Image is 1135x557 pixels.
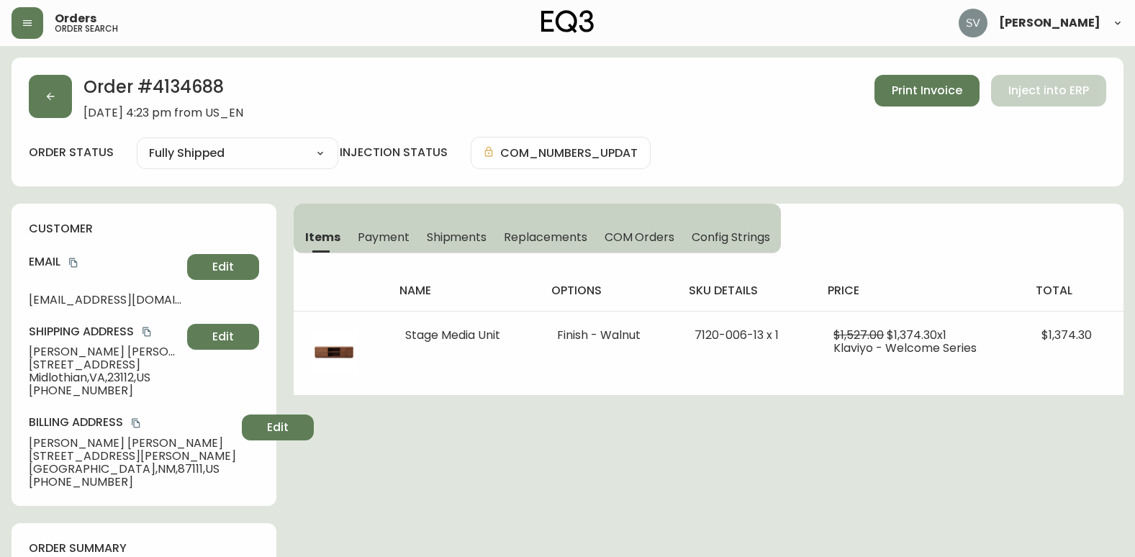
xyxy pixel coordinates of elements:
[874,75,980,107] button: Print Invoice
[1041,327,1092,343] span: $1,374.30
[689,283,805,299] h4: sku details
[551,283,666,299] h4: options
[358,230,410,245] span: Payment
[55,13,96,24] span: Orders
[29,437,236,450] span: [PERSON_NAME] [PERSON_NAME]
[887,327,946,343] span: $1,374.30 x 1
[399,283,528,299] h4: name
[828,283,1013,299] h4: price
[29,294,181,307] span: [EMAIL_ADDRESS][DOMAIN_NAME]
[66,255,81,270] button: copy
[311,329,357,375] img: 5012bf3b-c573-4efb-8d18-79a4b180e8c1Optional[7120-006-13-WLT-Front-LP.jpg.jpg].jpg
[833,340,977,356] span: Klaviyo - Welcome Series
[305,230,340,245] span: Items
[140,325,154,339] button: copy
[692,230,769,245] span: Config Strings
[427,230,487,245] span: Shipments
[29,345,181,358] span: [PERSON_NAME] [PERSON_NAME]
[242,415,314,440] button: Edit
[999,17,1100,29] span: [PERSON_NAME]
[605,230,675,245] span: COM Orders
[892,83,962,99] span: Print Invoice
[541,10,594,33] img: logo
[29,540,259,556] h4: order summary
[29,476,236,489] span: [PHONE_NUMBER]
[55,24,118,33] h5: order search
[29,384,181,397] span: [PHONE_NUMBER]
[959,9,987,37] img: 0ef69294c49e88f033bcbeb13310b844
[29,463,236,476] span: [GEOGRAPHIC_DATA] , NM , 87111 , US
[695,327,779,343] span: 7120-006-13 x 1
[29,358,181,371] span: [STREET_ADDRESS]
[187,324,259,350] button: Edit
[1036,283,1112,299] h4: total
[340,145,448,160] h4: injection status
[833,327,884,343] span: $1,527.00
[29,145,114,160] label: order status
[29,324,181,340] h4: Shipping Address
[187,254,259,280] button: Edit
[29,450,236,463] span: [STREET_ADDRESS][PERSON_NAME]
[504,230,587,245] span: Replacements
[29,221,259,237] h4: customer
[212,259,234,275] span: Edit
[267,420,289,435] span: Edit
[29,371,181,384] span: Midlothian , VA , 23112 , US
[129,416,143,430] button: copy
[405,327,500,343] span: Stage Media Unit
[212,329,234,345] span: Edit
[29,254,181,270] h4: Email
[83,107,243,119] span: [DATE] 4:23 pm from US_EN
[83,75,243,107] h2: Order # 4134688
[29,415,236,430] h4: Billing Address
[557,329,661,342] li: Finish - Walnut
